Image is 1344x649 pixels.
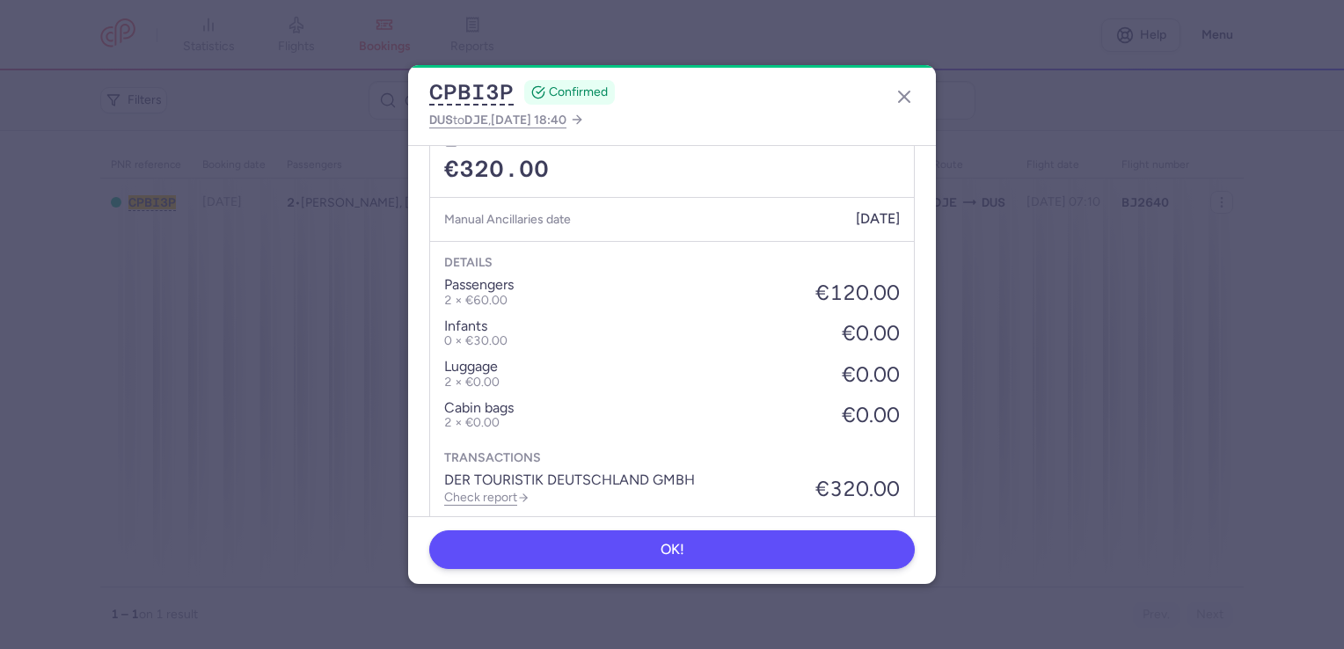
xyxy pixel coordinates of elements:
span: DJE [464,113,488,127]
button: OK! [429,530,915,569]
li: 2 × €0.00 [444,416,514,430]
div: €120.00 [815,281,900,305]
div: €0.00 [842,321,900,346]
a: DUStoDJE,[DATE] 18:40 [429,109,584,131]
div: €0.00 [842,403,900,427]
span: OK! [661,542,684,558]
button: CPBI3P [429,79,514,106]
p: infants [444,318,508,334]
p: cabin bags [444,400,514,416]
p: luggage [444,359,500,375]
span: [DATE] [856,211,900,227]
h4: Details [444,256,900,270]
span: to , [429,109,566,131]
a: Check report [444,490,530,505]
p: 0 × €30.00 [444,334,508,348]
div: €0.00 [842,362,900,387]
span: CONFIRMED [549,84,608,101]
li: 2 × €0.00 [444,376,500,390]
h4: Transactions [444,451,900,465]
h5: Manual Ancillaries date [444,208,571,230]
p: DER TOURISTIK DEUTSCHLAND GMBH [444,472,695,488]
div: Manual Ancillaries€320.00 [430,118,914,198]
span: €320.00 [444,157,549,183]
span: [DATE] 18:40 [491,113,566,128]
p: passengers [444,277,514,293]
span: DUS [429,113,453,127]
p: 2 × €60.00 [444,294,514,308]
p: €320.00 [815,477,900,501]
